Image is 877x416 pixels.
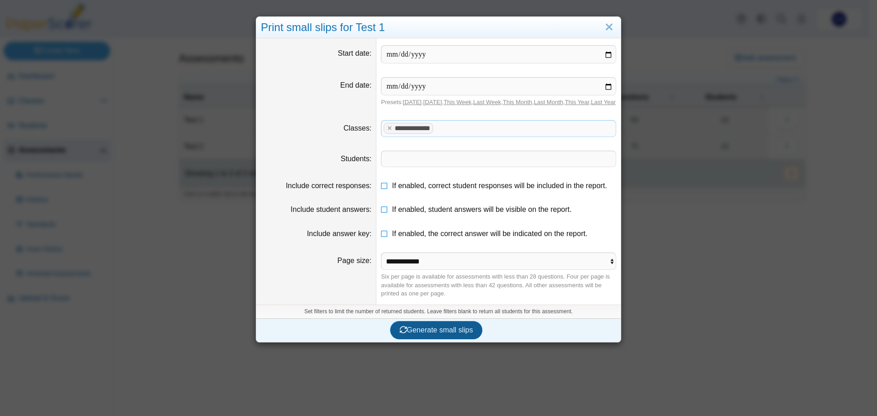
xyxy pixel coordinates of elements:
[400,326,473,334] span: Generate small slips
[256,305,621,318] div: Set filters to limit the number of returned students. Leave filters blank to return all students ...
[340,81,372,89] label: End date
[423,99,442,105] a: [DATE]
[386,125,393,131] x: remove tag
[591,99,616,105] a: Last Year
[291,205,371,213] label: Include student answers
[534,99,563,105] a: Last Month
[392,230,587,237] span: If enabled, the correct answer will be indicated on the report.
[392,205,571,213] span: If enabled, student answers will be visible on the report.
[403,99,422,105] a: [DATE]
[381,273,616,298] div: Six per page is available for assessments with less than 28 questions. Four per page is available...
[565,99,590,105] a: This Year
[381,151,616,167] tags: ​
[256,17,621,38] div: Print small slips for Test 1
[341,155,372,163] label: Students
[444,99,471,105] a: This Week
[286,182,372,190] label: Include correct responses
[503,99,532,105] a: This Month
[307,230,371,237] label: Include answer key
[602,20,616,35] a: Close
[381,120,616,137] tags: ​
[338,49,372,57] label: Start date
[343,124,371,132] label: Classes
[392,182,607,190] span: If enabled, correct student responses will be included in the report.
[473,99,501,105] a: Last Week
[381,98,616,106] div: Presets: , , , , , , ,
[338,257,372,264] label: Page size
[390,321,483,339] button: Generate small slips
